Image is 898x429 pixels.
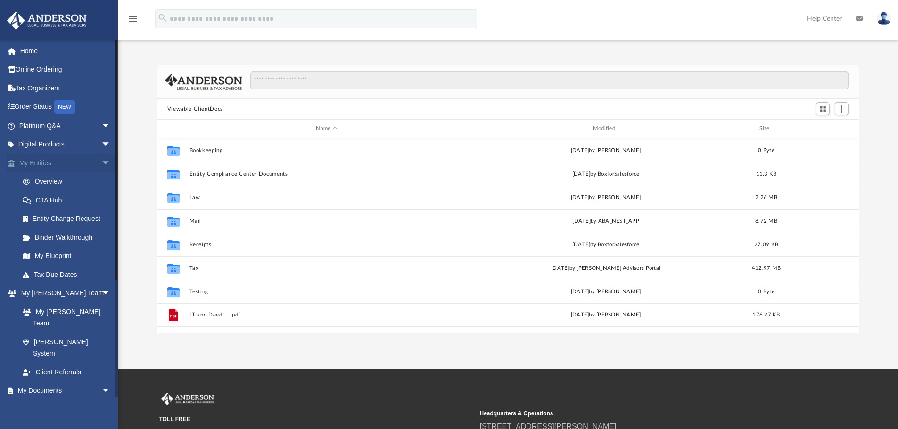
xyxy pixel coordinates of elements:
img: User Pic [877,12,891,25]
button: Receipts [189,242,464,248]
button: Switch to Grid View [816,102,830,115]
a: [PERSON_NAME] System [13,332,120,363]
a: My Documentsarrow_drop_down [7,381,120,400]
div: Size [747,124,785,133]
span: arrow_drop_down [101,154,120,173]
button: Add [835,102,849,115]
div: [DATE] by [PERSON_NAME] [468,311,743,319]
div: [DATE] by ABA_NEST_APP [468,217,743,225]
input: Search files and folders [250,71,849,89]
div: [DATE] by [PERSON_NAME] [468,193,743,202]
a: Digital Productsarrow_drop_down [7,135,125,154]
span: 2.26 MB [755,194,777,200]
div: [DATE] by [PERSON_NAME] [468,146,743,154]
a: Tax Organizers [7,79,125,97]
a: Entity Change Request [13,210,125,228]
span: 0 Byte [758,147,774,153]
div: Modified [468,124,743,133]
span: 11.3 KB [756,171,776,176]
div: grid [157,138,859,333]
button: Testing [189,289,464,295]
div: Name [189,124,464,133]
a: Binder Walkthrough [13,228,125,247]
a: Overview [13,172,125,191]
small: TOLL FREE [159,415,473,423]
span: arrow_drop_down [101,135,120,154]
a: Home [7,41,125,60]
img: Anderson Advisors Platinum Portal [159,393,216,405]
i: search [157,13,168,23]
a: Client Referrals [13,363,120,381]
div: [DATE] by [PERSON_NAME] Advisors Portal [468,264,743,272]
button: Entity Compliance Center Documents [189,171,464,177]
a: Online Ordering [7,60,125,79]
div: [DATE] by BoxforSalesforce [468,240,743,249]
a: My Blueprint [13,247,120,266]
a: Platinum Q&Aarrow_drop_down [7,116,125,135]
span: arrow_drop_down [101,381,120,401]
div: id [789,124,855,133]
span: arrow_drop_down [101,116,120,136]
button: Viewable-ClientDocs [167,105,223,113]
small: Headquarters & Operations [480,409,794,418]
a: My [PERSON_NAME] Teamarrow_drop_down [7,284,120,303]
div: [DATE] by BoxforSalesforce [468,170,743,178]
button: Tax [189,265,464,271]
div: id [161,124,185,133]
a: CTA Hub [13,191,125,210]
button: Bookkeeping [189,147,464,154]
a: menu [127,18,139,24]
a: My [PERSON_NAME] Team [13,302,115,332]
span: 8.72 MB [755,218,777,223]
button: Mail [189,218,464,224]
span: 176.27 KB [752,312,780,317]
span: 0 Byte [758,289,774,294]
img: Anderson Advisors Platinum Portal [4,11,90,30]
div: [DATE] by [PERSON_NAME] [468,287,743,296]
button: Law [189,194,464,201]
a: My Entitiesarrow_drop_down [7,154,125,172]
a: Tax Due Dates [13,265,125,284]
a: Order StatusNEW [7,97,125,117]
i: menu [127,13,139,24]
span: 412.97 MB [752,265,781,270]
span: arrow_drop_down [101,284,120,303]
div: NEW [54,100,75,114]
button: LT and Deed - -.pdf [189,312,464,318]
span: 27.09 KB [754,242,778,247]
